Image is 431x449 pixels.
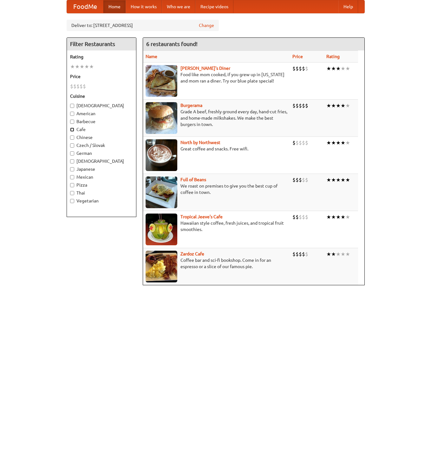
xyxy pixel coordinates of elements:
[336,176,341,183] li: ★
[73,83,76,90] li: $
[341,251,345,258] li: ★
[126,0,162,13] a: How it works
[296,139,299,146] li: $
[296,65,299,72] li: $
[302,102,305,109] li: $
[305,139,308,146] li: $
[70,190,133,196] label: Thai
[299,251,302,258] li: $
[299,176,302,183] li: $
[331,102,336,109] li: ★
[146,214,177,245] img: jeeves.jpg
[336,65,341,72] li: ★
[67,0,103,13] a: FoodMe
[83,83,86,90] li: $
[341,176,345,183] li: ★
[302,214,305,221] li: $
[296,102,299,109] li: $
[180,214,223,219] a: Tropical Jeeve's Cafe
[336,102,341,109] li: ★
[146,65,177,97] img: sallys.jpg
[70,104,74,108] input: [DEMOGRAPHIC_DATA]
[70,110,133,117] label: American
[146,146,287,152] p: Great coffee and snacks. Free wifi.
[305,176,308,183] li: $
[180,103,202,108] a: Burgerama
[299,102,302,109] li: $
[70,118,133,125] label: Barbecue
[67,20,219,31] div: Deliver to: [STREET_ADDRESS]
[70,120,74,124] input: Barbecue
[341,139,345,146] li: ★
[70,142,133,149] label: Czech / Slovak
[146,251,177,282] img: zardoz.jpg
[326,65,331,72] li: ★
[70,126,133,133] label: Cafe
[345,251,350,258] li: ★
[146,139,177,171] img: north.jpg
[180,251,204,256] a: Zardoz Cafe
[70,182,133,188] label: Pizza
[162,0,195,13] a: Who we are
[70,128,74,132] input: Cafe
[70,158,133,164] label: [DEMOGRAPHIC_DATA]
[296,214,299,221] li: $
[146,54,157,59] a: Name
[331,176,336,183] li: ★
[305,214,308,221] li: $
[67,38,136,50] h4: Filter Restaurants
[146,176,177,208] img: beans.jpg
[305,102,308,109] li: $
[336,139,341,146] li: ★
[146,71,287,84] p: Food like mom cooked, if you grew up in [US_STATE] and mom ran a diner. Try our blue plate special!
[292,251,296,258] li: $
[302,65,305,72] li: $
[326,251,331,258] li: ★
[70,143,74,148] input: Czech / Slovak
[336,214,341,221] li: ★
[180,177,206,182] b: Full of Beans
[75,63,80,70] li: ★
[70,135,74,140] input: Chinese
[299,65,302,72] li: $
[70,83,73,90] li: $
[89,63,94,70] li: ★
[195,0,233,13] a: Recipe videos
[70,150,133,156] label: German
[76,83,80,90] li: $
[70,183,74,187] input: Pizza
[180,66,230,71] a: [PERSON_NAME]'s Diner
[70,134,133,141] label: Chinese
[70,159,74,163] input: [DEMOGRAPHIC_DATA]
[331,65,336,72] li: ★
[146,109,287,128] p: Grade A beef, freshly ground every day, hand-cut fries, and home-made milkshakes. We make the bes...
[296,251,299,258] li: $
[305,251,308,258] li: $
[326,54,340,59] a: Rating
[326,214,331,221] li: ★
[70,93,133,99] h5: Cuisine
[326,139,331,146] li: ★
[326,176,331,183] li: ★
[70,112,74,116] input: American
[70,199,74,203] input: Vegetarian
[146,183,287,195] p: We roast on premises to give you the best cup of coffee in town.
[70,174,133,180] label: Mexican
[302,251,305,258] li: $
[292,214,296,221] li: $
[84,63,89,70] li: ★
[199,22,214,29] a: Change
[70,63,75,70] li: ★
[345,139,350,146] li: ★
[292,176,296,183] li: $
[70,166,133,172] label: Japanese
[336,251,341,258] li: ★
[296,176,299,183] li: $
[180,140,220,145] a: North by Northwest
[80,63,84,70] li: ★
[331,139,336,146] li: ★
[70,73,133,80] h5: Price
